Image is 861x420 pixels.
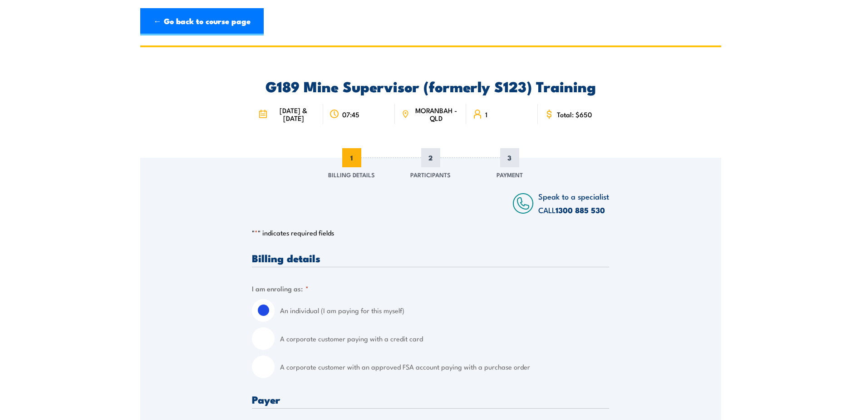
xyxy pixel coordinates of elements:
span: 1 [342,148,361,167]
span: Total: $650 [557,110,592,118]
span: 1 [485,110,487,118]
a: 1300 885 530 [556,204,605,216]
span: MORANBAH - QLD [412,106,460,122]
span: 07:45 [342,110,359,118]
h2: G189 Mine Supervisor (formerly S123) Training [252,80,609,92]
p: " " indicates required fields [252,228,609,237]
span: Speak to a specialist CALL [538,190,609,215]
span: Participants [410,170,451,179]
span: 2 [421,148,440,167]
h3: Billing details [252,253,609,263]
span: 3 [500,148,519,167]
label: A corporate customer paying with a credit card [280,327,609,350]
a: ← Go back to course page [140,8,264,35]
label: An individual (I am paying for this myself) [280,299,609,322]
span: Billing Details [328,170,375,179]
label: A corporate customer with an approved FSA account paying with a purchase order [280,355,609,378]
legend: I am enroling as: [252,283,309,294]
h3: Payer [252,394,609,405]
span: Payment [497,170,523,179]
span: [DATE] & [DATE] [270,106,317,122]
